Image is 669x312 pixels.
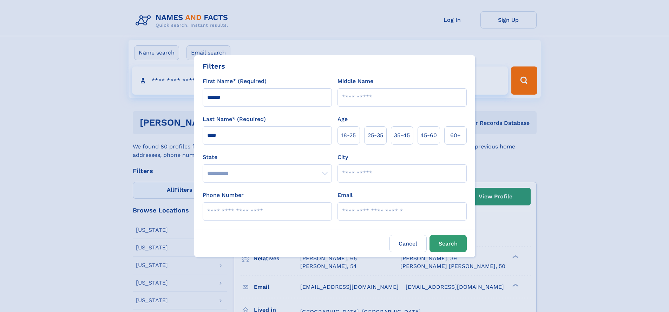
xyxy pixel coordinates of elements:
div: Filters [203,61,225,71]
label: Middle Name [337,77,373,85]
span: 60+ [450,131,461,140]
span: 35‑45 [394,131,410,140]
label: Age [337,115,348,123]
label: Email [337,191,353,199]
button: Search [429,235,467,252]
label: Last Name* (Required) [203,115,266,123]
label: Cancel [389,235,427,252]
span: 25‑35 [368,131,383,140]
label: City [337,153,348,161]
label: State [203,153,332,161]
label: Phone Number [203,191,244,199]
span: 18‑25 [341,131,356,140]
label: First Name* (Required) [203,77,267,85]
span: 45‑60 [420,131,437,140]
